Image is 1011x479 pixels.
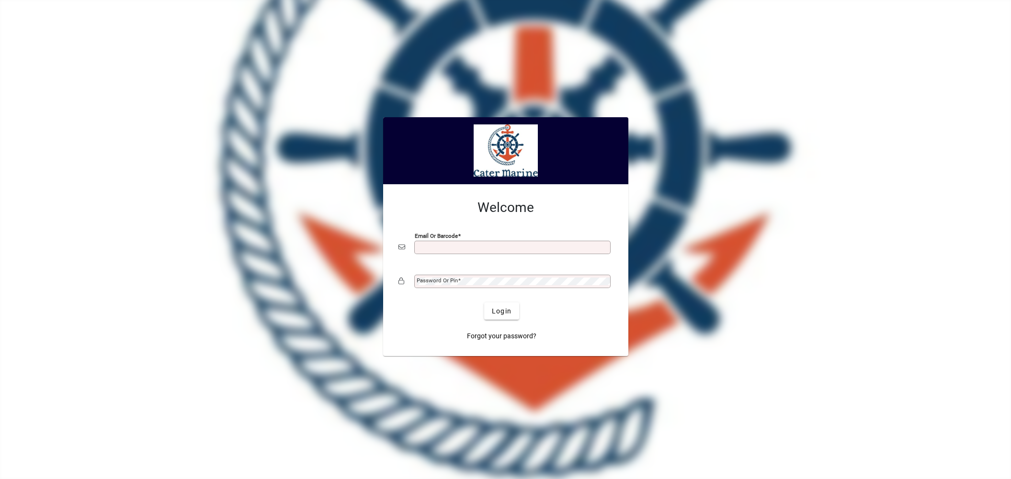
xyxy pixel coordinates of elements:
[492,306,511,316] span: Login
[463,327,540,345] a: Forgot your password?
[417,277,458,284] mat-label: Password or Pin
[398,200,613,216] h2: Welcome
[415,233,458,239] mat-label: Email or Barcode
[484,302,519,320] button: Login
[467,331,536,341] span: Forgot your password?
